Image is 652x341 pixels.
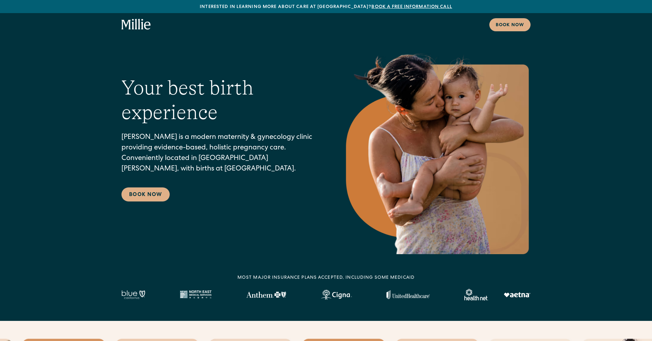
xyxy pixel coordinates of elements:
div: Book now [496,22,524,29]
img: United Healthcare logo [386,290,430,299]
h1: Your best birth experience [121,76,318,125]
img: Mother holding and kissing her baby on the cheek. [344,43,531,254]
a: Book now [489,18,531,31]
a: Book a free information call [371,5,452,9]
div: MOST MAJOR INSURANCE PLANS ACCEPTED, INCLUDING some MEDICAID [237,275,415,281]
img: Cigna logo [321,290,352,300]
img: North East Medical Services logo [180,290,212,299]
img: Aetna logo [504,292,531,297]
img: Healthnet logo [464,289,488,300]
img: Blue California logo [121,290,145,299]
p: [PERSON_NAME] is a modern maternity & gynecology clinic providing evidence-based, holistic pregna... [121,133,318,175]
a: Book Now [121,187,170,201]
img: Anthem Logo [246,292,286,298]
a: home [121,19,151,30]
